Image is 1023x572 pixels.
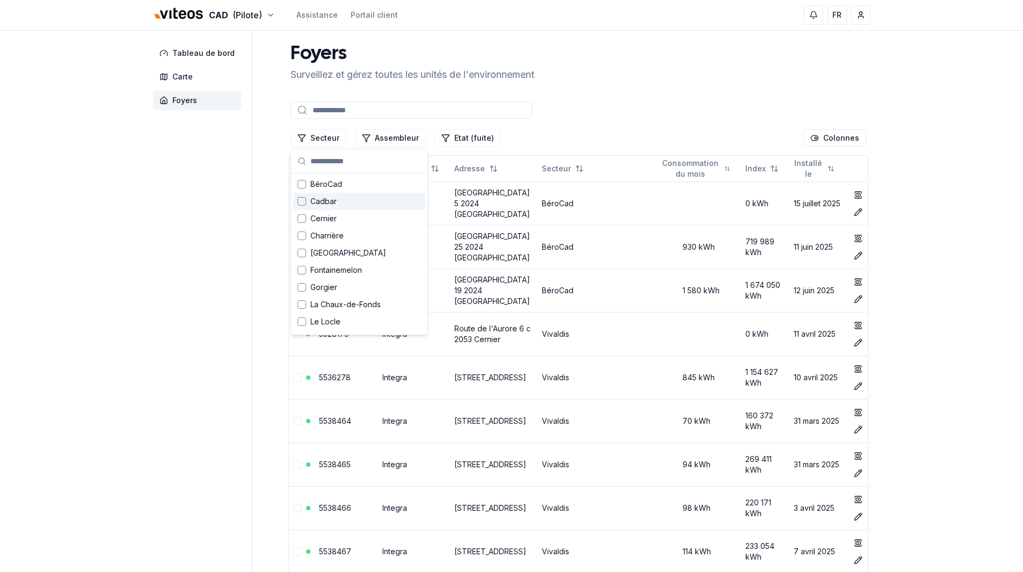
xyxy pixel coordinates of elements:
[454,231,530,262] a: [GEOGRAPHIC_DATA] 25 2024 [GEOGRAPHIC_DATA]
[310,265,362,276] span: Fontainemelon
[745,198,785,209] div: 0 kWh
[538,312,657,356] td: Vivaldis
[172,48,235,59] span: Tableau de bord
[745,497,785,519] div: 220 171 kWh
[789,399,845,443] td: 31 mars 2025
[454,416,526,425] a: [STREET_ADDRESS]
[789,269,845,312] td: 12 juin 2025
[310,316,340,327] span: Le Locle
[538,356,657,399] td: Vivaldis
[538,182,657,225] td: BéroCad
[655,160,737,177] button: Not sorted. Click to sort ascending.
[319,460,351,469] a: 5538465
[378,486,450,530] td: Integra
[661,158,720,179] span: Consommation du mois
[153,44,245,63] a: Tableau de bord
[310,282,337,293] span: Gorgier
[789,356,845,399] td: 10 avril 2025
[296,10,338,20] a: Assistance
[153,1,205,27] img: Viteos - CAD Logo
[454,503,526,512] a: [STREET_ADDRESS]
[454,163,485,174] span: Adresse
[745,410,785,432] div: 160 372 kWh
[661,416,737,426] div: 70 kWh
[661,242,737,252] div: 930 kWh
[454,547,526,556] a: [STREET_ADDRESS]
[378,399,450,443] td: Integra
[661,503,737,513] div: 98 kWh
[319,503,351,512] a: 5538466
[745,163,766,174] span: Index
[661,546,737,557] div: 114 kWh
[378,356,450,399] td: Integra
[172,95,197,106] span: Foyers
[209,9,228,21] span: CAD
[789,182,845,225] td: 15 juillet 2025
[293,504,302,512] button: Sélectionner la ligne
[355,129,426,147] button: Filtrer les lignes
[787,160,841,177] button: Not sorted. Click to sort ascending.
[319,416,351,425] a: 5538464
[319,547,351,556] a: 5538467
[378,443,450,486] td: Integra
[538,399,657,443] td: Vivaldis
[319,329,349,338] a: 5528179
[538,269,657,312] td: BéroCad
[542,163,571,174] span: Secteur
[745,541,785,562] div: 233 054 kWh
[803,129,866,147] button: Cocher les colonnes
[745,367,785,388] div: 1 154 627 kWh
[310,179,342,190] span: BéroCad
[310,196,337,207] span: Cadbar
[661,372,737,383] div: 845 kWh
[535,160,590,177] button: Not sorted. Click to sort ascending.
[293,373,302,382] button: Sélectionner la ligne
[538,486,657,530] td: Vivaldis
[319,373,351,382] a: 5536278
[789,443,845,486] td: 31 mars 2025
[293,547,302,556] button: Sélectionner la ligne
[794,158,823,179] span: Installé le
[310,334,358,344] span: Maladière BT
[293,417,302,425] button: Sélectionner la ligne
[454,275,530,306] a: [GEOGRAPHIC_DATA] 19 2024 [GEOGRAPHIC_DATA]
[233,9,262,21] span: (Pilote)
[789,486,845,530] td: 3 avril 2025
[310,213,337,224] span: Cernier
[832,10,841,20] span: FR
[351,10,398,20] a: Portail client
[745,329,785,339] div: 0 kWh
[293,460,302,469] button: Sélectionner la ligne
[448,160,504,177] button: Not sorted. Click to sort ascending.
[172,71,193,82] span: Carte
[745,236,785,258] div: 719 989 kWh
[153,91,245,110] a: Foyers
[828,5,847,25] button: FR
[454,373,526,382] a: [STREET_ADDRESS]
[661,459,737,470] div: 94 kWh
[454,460,526,469] a: [STREET_ADDRESS]
[789,312,845,356] td: 11 avril 2025
[745,280,785,301] div: 1 674 050 kWh
[739,160,785,177] button: Not sorted. Click to sort ascending.
[538,225,657,269] td: BéroCad
[291,67,534,82] p: Surveillez et gérez toutes les unités de l'environnement
[538,443,657,486] td: Vivaldis
[291,44,534,65] h1: Foyers
[434,129,501,147] button: Filtrer les lignes
[310,299,381,310] span: La Chaux-de-Fonds
[291,129,346,147] button: Filtrer les lignes
[153,4,275,27] button: CAD(Pilote)
[454,188,530,219] a: [GEOGRAPHIC_DATA] 5 2024 [GEOGRAPHIC_DATA]
[661,285,737,296] div: 1 580 kWh
[153,67,245,86] a: Carte
[745,454,785,475] div: 269 411 kWh
[310,230,344,241] span: Charrière
[454,324,531,344] a: Route de l'Aurore 6 c 2053 Cernier
[789,225,845,269] td: 11 juin 2025
[310,248,386,258] span: [GEOGRAPHIC_DATA]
